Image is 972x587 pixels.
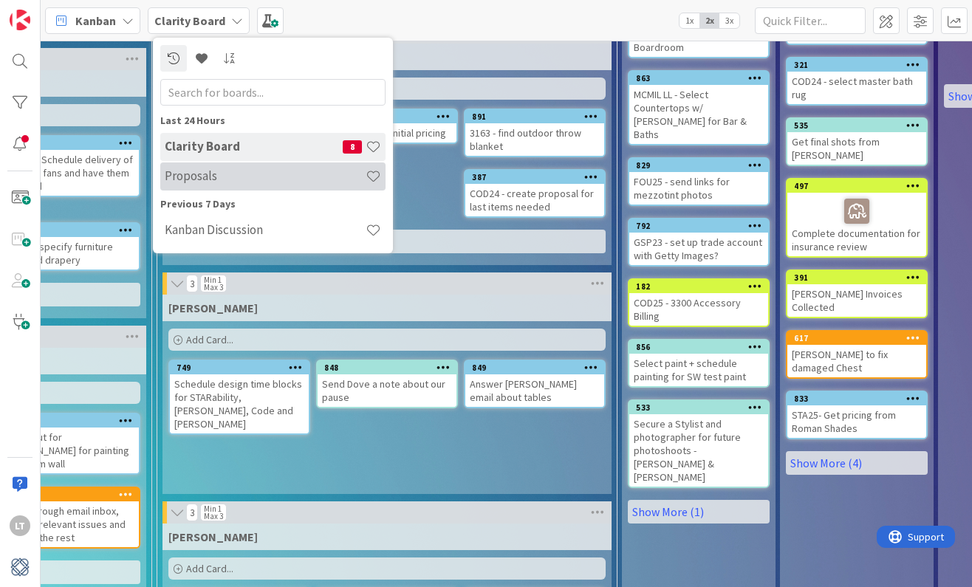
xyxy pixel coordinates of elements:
[318,361,456,407] div: 848Send Dove a note about our pause
[465,171,604,216] div: 387COD24 - create proposal for last items needed
[787,179,926,193] div: 497
[168,529,258,544] span: Hannah
[794,60,926,70] div: 321
[719,13,739,28] span: 3x
[636,221,768,231] div: 792
[75,12,116,30] span: Kanban
[343,140,362,154] span: 8
[794,181,926,191] div: 497
[787,345,926,377] div: [PERSON_NAME] to fix damaged Chest
[787,271,926,317] div: 391[PERSON_NAME] Invoices Collected
[629,340,768,386] div: 856Select paint + schedule painting for SW test paint
[472,363,604,373] div: 849
[794,394,926,404] div: 833
[636,342,768,352] div: 856
[465,184,604,216] div: COD24 - create proposal for last items needed
[629,85,768,144] div: MCMIL LL - Select Countertops w/ [PERSON_NAME] for Bar & Baths
[787,332,926,345] div: 617
[465,123,604,156] div: 3163 - find outdoor throw blanket
[7,138,139,148] div: 884
[165,139,343,154] h4: Clarity Board
[186,333,233,346] span: Add Card...
[787,392,926,405] div: 833
[465,361,604,374] div: 849
[160,79,386,106] input: Search for boards...
[204,505,222,512] div: Min 1
[794,333,926,343] div: 617
[10,557,30,577] img: avatar
[204,512,223,520] div: Max 3
[154,13,225,28] b: Clarity Board
[10,515,30,536] div: LT
[170,361,309,374] div: 749
[787,58,926,104] div: 321COD24 - select master bath rug
[318,361,456,374] div: 848
[794,272,926,283] div: 391
[628,500,770,524] a: Show More (1)
[170,361,309,433] div: 749Schedule design time blocks for STARability, [PERSON_NAME], Code and [PERSON_NAME]
[160,113,386,128] div: Last 24 Hours
[787,392,926,438] div: 833STA25- Get pricing from Roman Shades
[165,222,366,237] h4: Kanban Discussion
[636,73,768,83] div: 863
[31,2,67,20] span: Support
[787,72,926,104] div: COD24 - select master bath rug
[177,363,309,373] div: 749
[7,416,139,426] div: 832
[787,271,926,284] div: 391
[324,363,456,373] div: 848
[186,562,233,575] span: Add Card...
[636,160,768,171] div: 829
[636,281,768,292] div: 182
[629,340,768,354] div: 856
[629,401,768,487] div: 533Secure a Stylist and photographer for future photoshoots - [PERSON_NAME] & [PERSON_NAME]
[680,13,699,28] span: 1x
[465,110,604,156] div: 8913163 - find outdoor throw blanket
[629,414,768,487] div: Secure a Stylist and photographer for future photoshoots - [PERSON_NAME] & [PERSON_NAME]
[7,225,139,236] div: 252
[472,172,604,182] div: 387
[794,120,926,131] div: 535
[636,402,768,413] div: 533
[699,13,719,28] span: 2x
[787,284,926,317] div: [PERSON_NAME] Invoices Collected
[786,451,928,475] a: Show More (4)
[787,58,926,72] div: 321
[465,171,604,184] div: 387
[787,132,926,165] div: Get final shots from [PERSON_NAME]
[7,490,139,500] div: 755
[186,275,198,292] span: 3
[629,354,768,386] div: Select paint + schedule painting for SW test paint
[629,72,768,85] div: 863
[629,219,768,233] div: 792
[10,10,30,30] img: Visit kanbanzone.com
[629,280,768,326] div: 182COD25 - 3300 Accessory Billing
[204,276,222,284] div: Min 1
[629,72,768,144] div: 863MCMIL LL - Select Countertops w/ [PERSON_NAME] for Bar & Baths
[787,119,926,165] div: 535Get final shots from [PERSON_NAME]
[629,219,768,265] div: 792GSP23 - set up trade account with Getty Images?
[170,374,309,433] div: Schedule design time blocks for STARability, [PERSON_NAME], Code and [PERSON_NAME]
[465,361,604,407] div: 849Answer [PERSON_NAME] email about tables
[787,193,926,256] div: Complete documentation for insurance review
[629,172,768,205] div: FOU25 - send links for mezzotint photos
[165,168,366,183] h4: Proposals
[160,196,386,212] div: Previous 7 Days
[787,332,926,377] div: 617[PERSON_NAME] to fix damaged Chest
[318,374,456,407] div: Send Dove a note about our pause
[186,504,198,521] span: 3
[787,405,926,438] div: STA25- Get pricing from Roman Shades
[629,159,768,172] div: 829
[787,119,926,132] div: 535
[629,280,768,293] div: 182
[629,401,768,414] div: 533
[204,284,223,291] div: Max 3
[168,301,258,315] span: Lisa K.
[755,7,866,34] input: Quick Filter...
[465,110,604,123] div: 891
[629,293,768,326] div: COD25 - 3300 Accessory Billing
[472,111,604,122] div: 891
[787,179,926,256] div: 497Complete documentation for insurance review
[629,159,768,205] div: 829FOU25 - send links for mezzotint photos
[629,233,768,265] div: GSP23 - set up trade account with Getty Images?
